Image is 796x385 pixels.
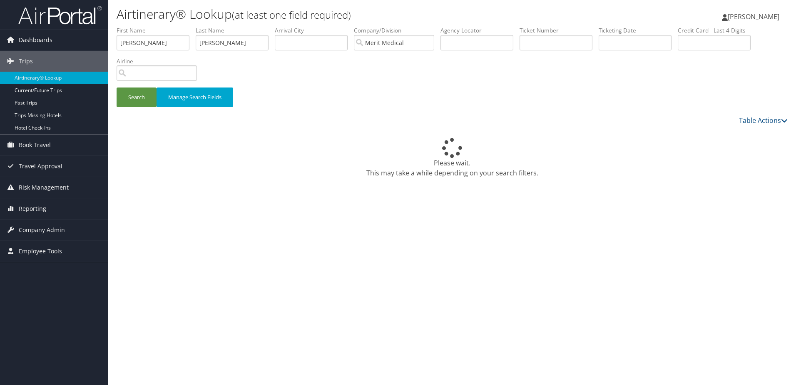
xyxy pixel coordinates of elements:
label: Last Name [196,26,275,35]
span: Travel Approval [19,156,62,177]
img: airportal-logo.png [18,5,102,25]
span: Company Admin [19,220,65,240]
span: Risk Management [19,177,69,198]
label: Arrival City [275,26,354,35]
a: Table Actions [739,116,788,125]
span: Book Travel [19,135,51,155]
label: Airline [117,57,203,65]
span: Reporting [19,198,46,219]
label: Agency Locator [440,26,520,35]
label: Ticket Number [520,26,599,35]
span: Employee Tools [19,241,62,262]
span: [PERSON_NAME] [728,12,779,21]
label: Company/Division [354,26,440,35]
span: Dashboards [19,30,52,50]
small: (at least one field required) [232,8,351,22]
h1: Airtinerary® Lookup [117,5,564,23]
button: Search [117,87,157,107]
span: Trips [19,51,33,72]
button: Manage Search Fields [157,87,233,107]
label: First Name [117,26,196,35]
a: [PERSON_NAME] [722,4,788,29]
label: Ticketing Date [599,26,678,35]
label: Credit Card - Last 4 Digits [678,26,757,35]
div: Please wait. This may take a while depending on your search filters. [117,138,788,178]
